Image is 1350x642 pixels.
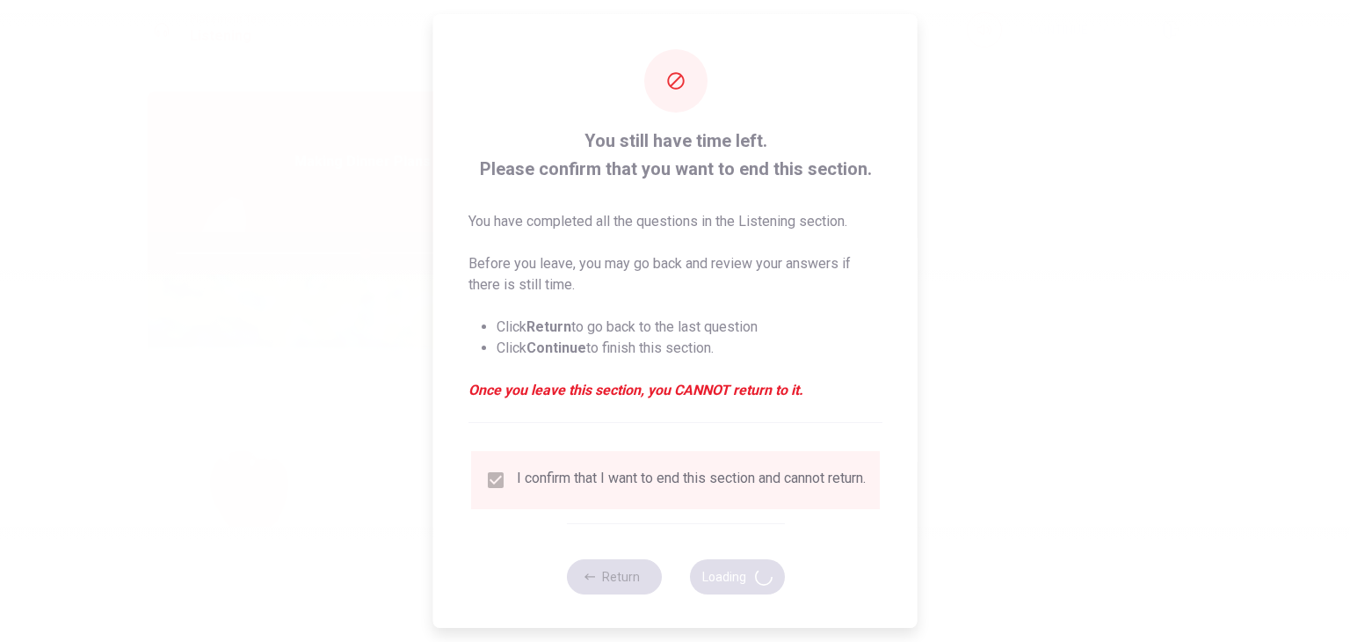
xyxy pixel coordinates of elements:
[468,211,882,232] p: You have completed all the questions in the Listening section.
[526,339,586,356] strong: Continue
[689,559,784,595] button: Loading
[468,380,882,401] em: Once you leave this section, you CANNOT return to it.
[566,559,661,595] button: Return
[468,127,882,183] span: You still have time left. Please confirm that you want to end this section.
[517,470,866,491] div: I confirm that I want to end this section and cannot return.
[497,317,882,338] li: Click to go back to the last question
[468,253,882,295] p: Before you leave, you may go back and review your answers if there is still time.
[497,338,882,359] li: Click to finish this section.
[526,318,571,335] strong: Return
